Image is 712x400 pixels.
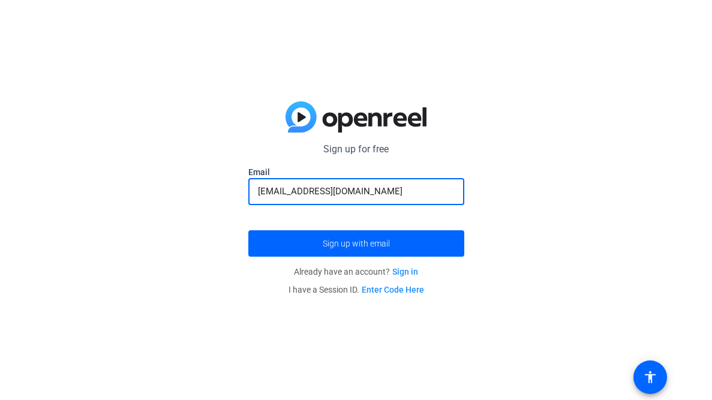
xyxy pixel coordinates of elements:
span: I have a Session ID. [289,285,424,294]
p: Sign up for free [248,142,464,157]
mat-icon: accessibility [643,370,657,384]
a: Enter Code Here [362,285,424,294]
input: Enter Email Address [258,184,455,199]
span: Already have an account? [294,267,418,276]
button: Sign up with email [248,230,464,257]
img: blue-gradient.svg [286,101,426,133]
a: Sign in [392,267,418,276]
label: Email [248,166,464,178]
